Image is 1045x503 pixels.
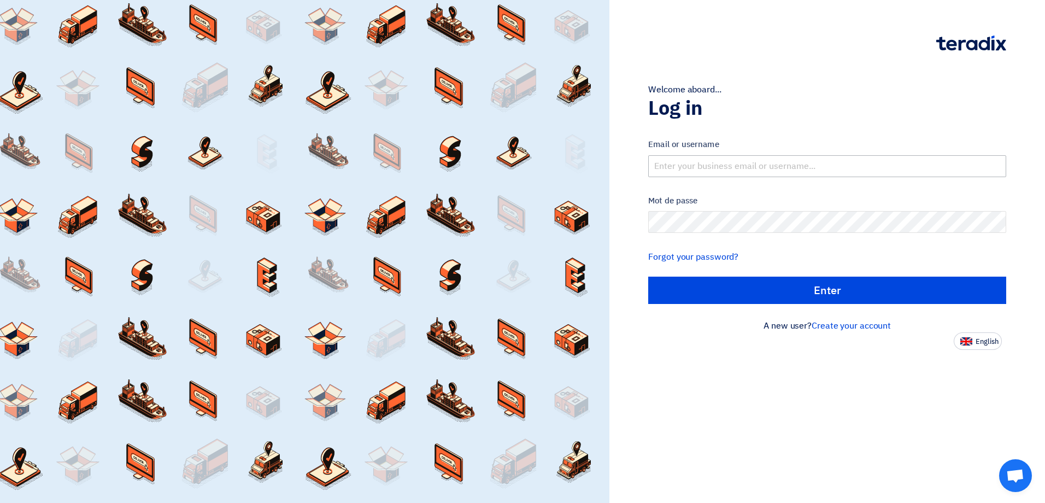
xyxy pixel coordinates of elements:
img: en-US.png [960,337,972,346]
h1: Log in [648,96,1006,120]
input: Enter your business email or username... [648,155,1006,177]
a: Open chat [999,459,1032,492]
input: Enter [648,277,1006,304]
span: English [976,338,999,346]
label: Mot de passe [648,195,1006,207]
label: Email or username [648,138,1006,151]
font: A new user? [764,319,891,332]
a: Forgot your password? [648,250,738,264]
img: Teradix logo [936,36,1006,51]
div: Welcome aboard... [648,83,1006,96]
button: English [954,332,1002,350]
a: Create your account [812,319,891,332]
